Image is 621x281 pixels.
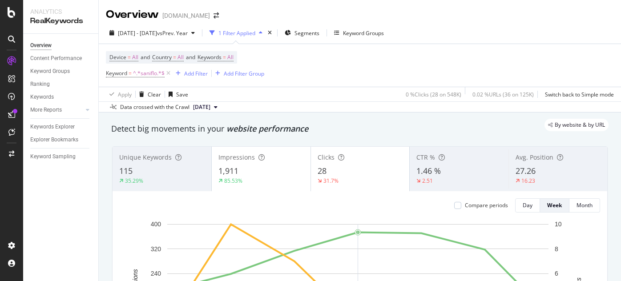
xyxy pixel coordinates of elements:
div: More Reports [30,105,62,115]
span: Segments [294,29,319,37]
a: Ranking [30,80,92,89]
span: = [128,53,131,61]
div: Add Filter [184,70,208,77]
button: Apply [106,87,132,101]
span: Keyword [106,69,127,77]
span: and [186,53,195,61]
span: [DATE] - [DATE] [118,29,157,37]
button: 1 Filter Applied [206,26,266,40]
div: Compare periods [465,201,508,209]
span: All [177,51,184,64]
div: 85.53% [224,177,242,185]
div: Apply [118,91,132,98]
text: 240 [151,270,161,277]
iframe: To enrich screen reader interactions, please activate Accessibility in Grammarly extension settings [591,251,612,272]
button: Week [540,198,569,213]
div: Add Filter Group [224,70,264,77]
a: Keyword Sampling [30,152,92,161]
span: Impressions [218,153,255,161]
button: [DATE] - [DATE]vsPrev. Year [106,26,198,40]
div: Week [547,201,562,209]
button: Day [515,198,540,213]
button: Keyword Groups [331,26,387,40]
div: RealKeywords [30,16,91,26]
span: Unique Keywords [119,153,172,161]
div: Keyword Sampling [30,152,76,161]
span: By website & by URL [555,122,605,128]
button: Save [165,87,188,101]
span: and [141,53,150,61]
a: Keywords Explorer [30,122,92,132]
button: Add Filter Group [212,68,264,79]
div: legacy label [544,119,609,131]
span: = [223,53,226,61]
span: 27.26 [516,165,536,176]
div: Clear [148,91,161,98]
a: Content Performance [30,54,92,63]
span: Device [109,53,126,61]
span: 2025 Aug. 2nd [193,103,210,111]
div: 16.23 [521,177,535,185]
div: Explorer Bookmarks [30,135,78,145]
div: 0 % Clicks ( 28 on 548K ) [406,91,461,98]
text: 10 [555,221,562,228]
span: vs Prev. Year [157,29,188,37]
button: Clear [136,87,161,101]
span: All [132,51,138,64]
div: 35.29% [125,177,143,185]
div: 0.02 % URLs ( 36 on 125K ) [472,91,534,98]
div: Content Performance [30,54,82,63]
span: 28 [318,165,327,176]
text: 6 [555,270,558,277]
a: Keywords [30,92,92,102]
button: Switch back to Simple mode [541,87,614,101]
div: arrow-right-arrow-left [214,12,219,19]
span: CTR % [416,153,435,161]
div: 2.51 [422,177,433,185]
span: Country [152,53,172,61]
button: Add Filter [172,68,208,79]
div: times [266,28,274,37]
div: Overview [106,7,159,22]
a: Explorer Bookmarks [30,135,92,145]
div: Switch back to Simple mode [545,91,614,98]
div: Save [176,91,188,98]
div: Month [577,201,593,209]
span: 1.46 % [416,165,441,176]
text: 400 [151,221,161,228]
button: [DATE] [190,102,221,112]
text: 8 [555,245,558,253]
div: 1 Filter Applied [218,29,255,37]
span: Keywords [198,53,222,61]
span: = [129,69,132,77]
a: Overview [30,41,92,50]
span: Avg. Position [516,153,553,161]
div: Keywords [30,92,54,102]
div: Data crossed with the Crawl [120,103,190,111]
span: ^.*saniflo.*$ [133,67,165,80]
span: = [173,53,176,61]
div: Overview [30,41,52,50]
div: Keyword Groups [30,67,70,76]
div: Keyword Groups [343,29,384,37]
span: Clicks [318,153,335,161]
div: [DOMAIN_NAME] [162,11,210,20]
button: Segments [281,26,323,40]
div: Analytics [30,7,91,16]
div: Keywords Explorer [30,122,75,132]
text: 320 [151,245,161,253]
a: Keyword Groups [30,67,92,76]
a: More Reports [30,105,83,115]
div: 31.7% [323,177,339,185]
span: 115 [119,165,133,176]
div: Ranking [30,80,50,89]
button: Month [569,198,600,213]
span: 1,911 [218,165,238,176]
span: All [227,51,234,64]
div: Day [523,201,532,209]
